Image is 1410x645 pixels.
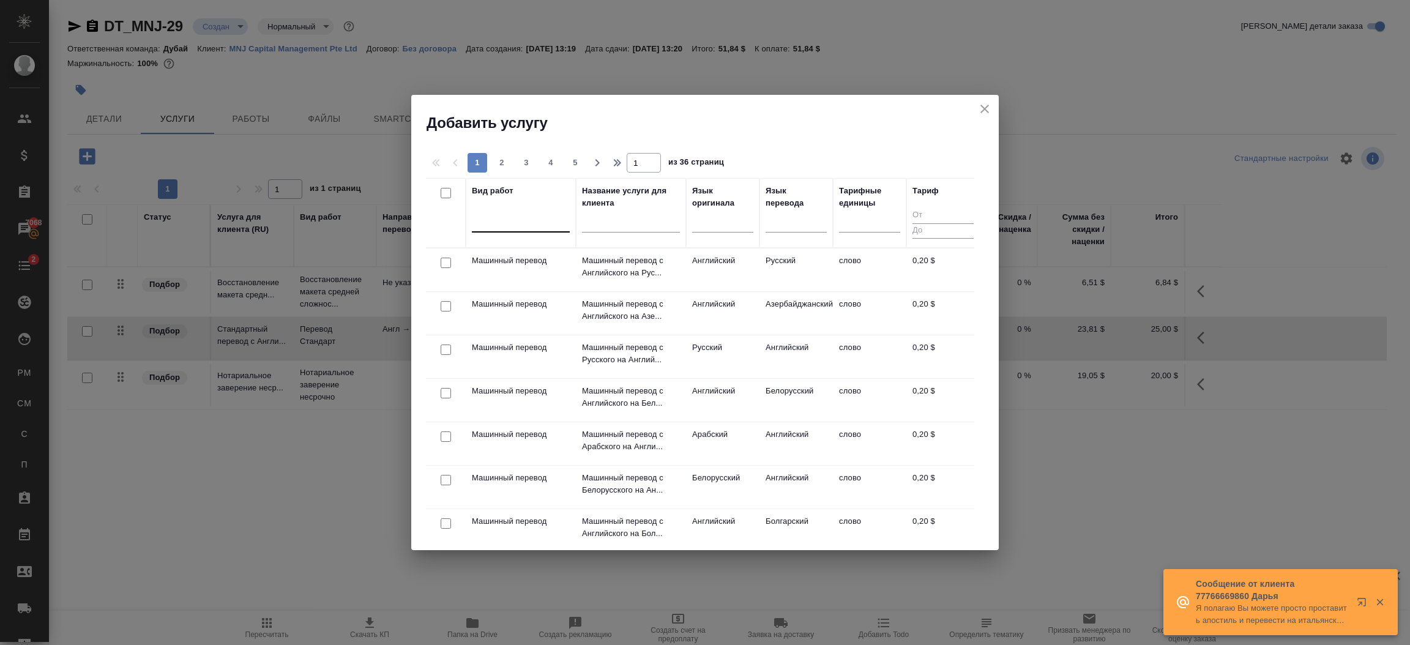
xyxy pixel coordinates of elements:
button: 2 [492,153,512,173]
button: close [975,100,994,118]
p: Машинный перевод [472,428,570,441]
div: Вид работ [472,185,513,197]
td: слово [833,379,906,422]
span: 2 [492,157,512,169]
p: Машинный перевод [472,255,570,267]
td: слово [833,335,906,378]
p: Машинный перевод с Английского на Азе... [582,298,680,322]
h2: Добавить услугу [427,113,999,133]
td: 0,20 $ [906,292,980,335]
div: Язык оригинала [692,185,753,209]
span: 3 [517,157,536,169]
p: Машинный перевод [472,298,570,310]
p: Машинный перевод [472,341,570,354]
td: 0,20 $ [906,379,980,422]
p: Машинный перевод [472,385,570,397]
td: слово [833,292,906,335]
span: 5 [565,157,585,169]
td: Русский [759,248,833,291]
div: Язык перевода [766,185,827,209]
div: Название услуги для клиента [582,185,680,209]
p: Машинный перевод с Английского на Бол... [582,515,680,540]
td: 0,20 $ [906,335,980,378]
p: Машинный перевод с Английского на Бел... [582,385,680,409]
p: Машинный перевод с Английского на Рус... [582,255,680,279]
td: 0,20 $ [906,509,980,552]
td: 0,20 $ [906,466,980,509]
span: из 36 страниц [668,155,724,173]
td: Английский [686,248,759,291]
p: Машинный перевод с Белорусского на Ан... [582,472,680,496]
span: 4 [541,157,561,169]
td: Русский [686,335,759,378]
td: Английский [686,379,759,422]
p: Машинный перевод с Арабского на Англи... [582,428,680,453]
p: Я полагаю Вы можете просто проставить апостиль и перевести на итальянский? [1196,602,1349,627]
td: Английский [686,292,759,335]
button: 4 [541,153,561,173]
td: Английский [686,509,759,552]
td: 0,20 $ [906,248,980,291]
td: Болгарский [759,509,833,552]
td: Английский [759,422,833,465]
td: слово [833,466,906,509]
td: слово [833,422,906,465]
td: Белорусский [686,466,759,509]
button: Открыть в новой вкладке [1349,590,1379,619]
button: 3 [517,153,536,173]
button: Закрыть [1367,597,1392,608]
p: Машинный перевод [472,515,570,528]
td: Азербайджанский [759,292,833,335]
td: Белорусский [759,379,833,422]
input: От [912,208,974,223]
p: Машинный перевод с Русского на Англий... [582,341,680,366]
p: Машинный перевод [472,472,570,484]
td: 0,20 $ [906,422,980,465]
td: Английский [759,335,833,378]
td: Английский [759,466,833,509]
td: слово [833,248,906,291]
td: Арабский [686,422,759,465]
button: 5 [565,153,585,173]
div: Тарифные единицы [839,185,900,209]
p: Сообщение от клиента 77766669860 Дарья [1196,578,1349,602]
td: слово [833,509,906,552]
div: Тариф [912,185,939,197]
input: До [912,223,974,239]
